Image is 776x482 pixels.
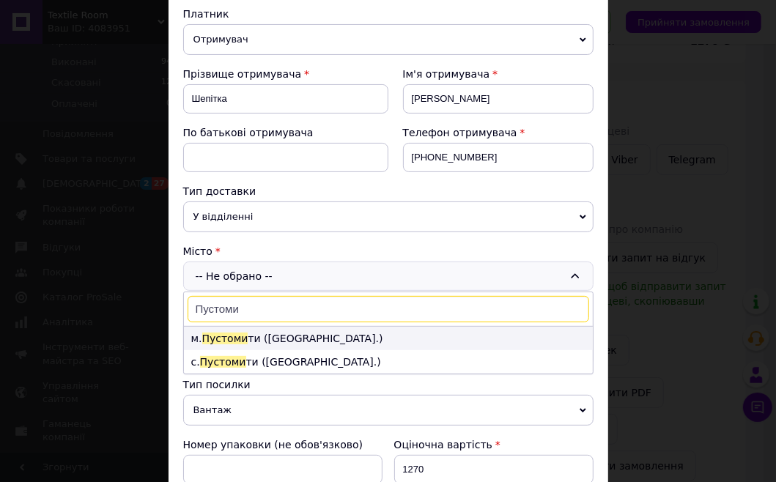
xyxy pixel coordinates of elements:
li: м. ти ([GEOGRAPHIC_DATA].) [184,327,593,350]
span: Пустоми [202,333,248,344]
div: -- Не обрано -- [183,262,594,291]
span: Тип посилки [183,379,251,390]
span: Тип доставки [183,185,256,197]
input: Знайти [188,296,589,322]
span: Отримувач [183,24,594,55]
li: с. ти ([GEOGRAPHIC_DATA].) [184,350,593,374]
span: Вантаж [183,395,594,426]
div: Оціночна вартість [394,437,594,452]
span: Платник [183,8,229,20]
span: Прізвище отримувача [183,68,302,80]
span: Телефон отримувача [403,127,517,138]
span: Пустоми [200,356,246,368]
span: По батькові отримувача [183,127,314,138]
span: Ім'я отримувача [403,68,490,80]
span: У відділенні [183,201,594,232]
div: Номер упаковки (не обов'язково) [183,437,383,452]
div: Місто [183,244,594,259]
input: +380 [403,143,594,172]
